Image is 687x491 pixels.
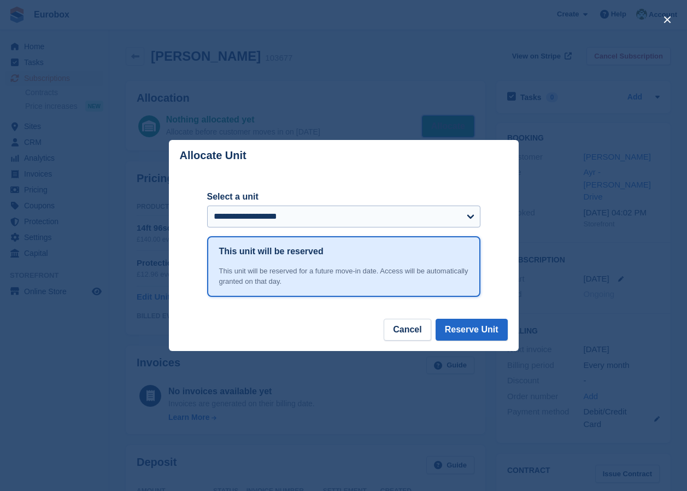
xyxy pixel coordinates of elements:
p: Allocate Unit [180,149,246,162]
button: close [659,11,676,28]
button: Reserve Unit [436,319,508,341]
button: Cancel [384,319,431,341]
label: Select a unit [207,190,480,203]
h1: This unit will be reserved [219,245,324,258]
div: This unit will be reserved for a future move-in date. Access will be automatically granted on tha... [219,266,468,287]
